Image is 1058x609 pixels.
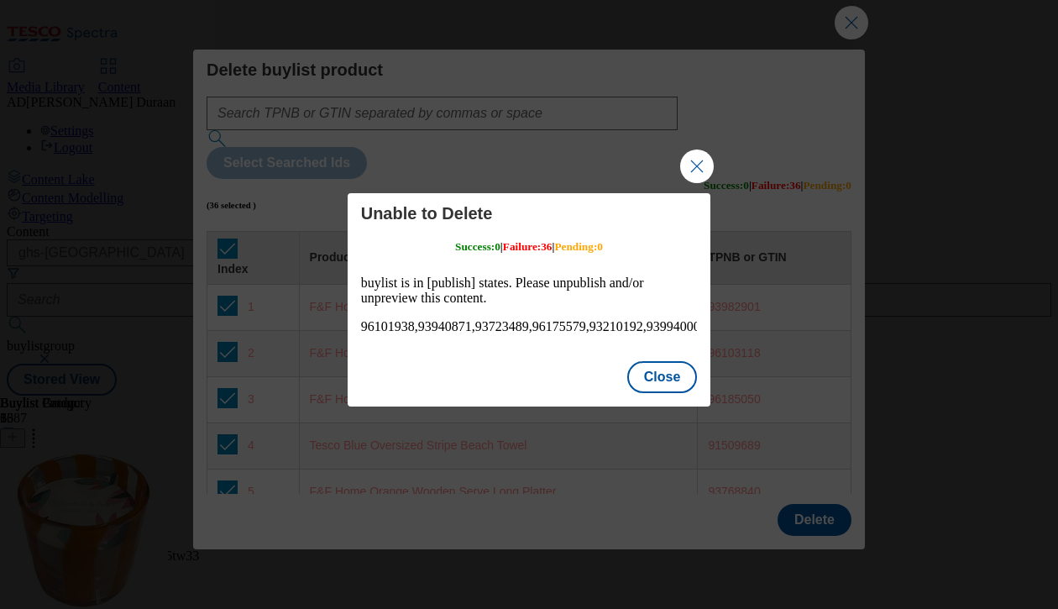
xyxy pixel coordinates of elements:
h4: Unable to Delete [361,203,698,223]
p: buylist is in [publish] states. Please unpublish and/or unpreview this content. [361,276,698,306]
span: Success : 0 [455,240,500,253]
button: Close [627,361,698,393]
p: 96101938,93940871,93723489,96175579,93210192,93994000,96244688,93995362,93882870,96101875,9388350... [361,319,698,334]
h5: | | [455,240,603,254]
span: Failure : 36 [503,240,553,253]
div: Modal [348,193,711,407]
span: Pending : 0 [554,240,603,253]
button: Close Modal [680,150,714,183]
